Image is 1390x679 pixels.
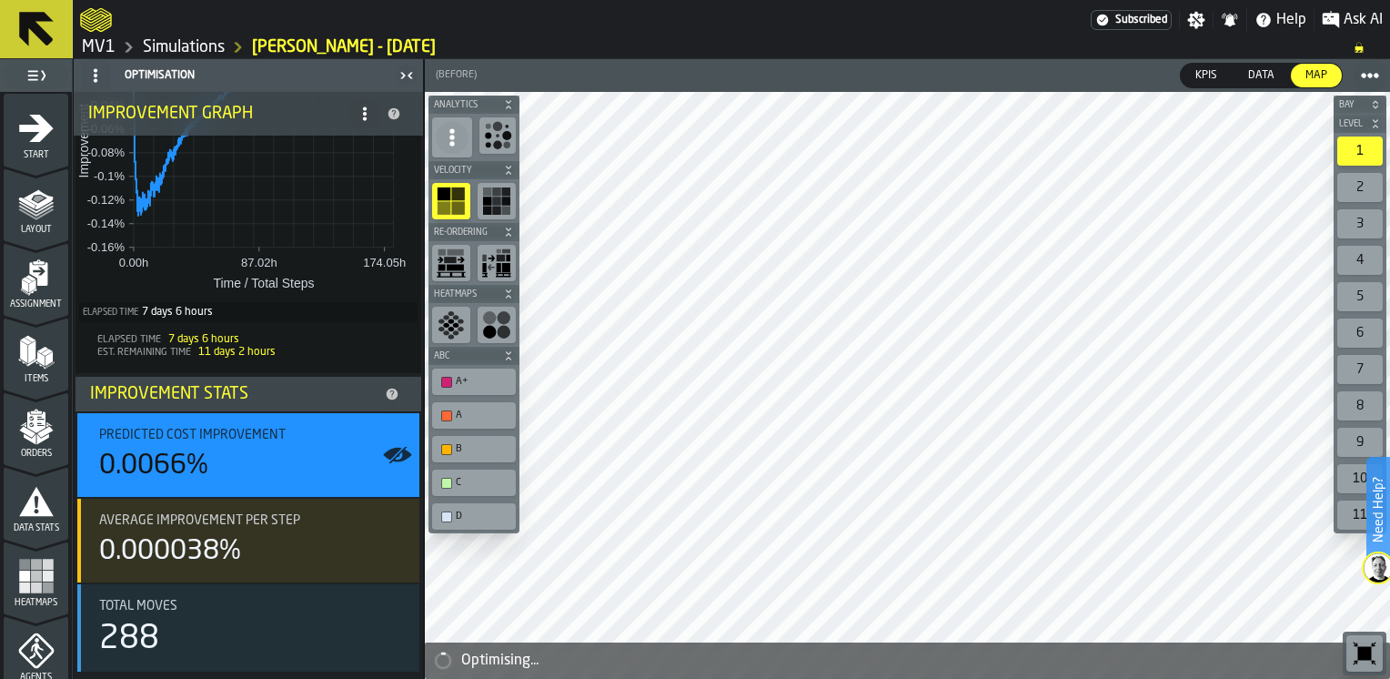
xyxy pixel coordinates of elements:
nav: Breadcrumb [80,36,1383,58]
div: 9 [1337,428,1383,457]
div: Title [99,513,405,528]
label: Need Help? [1368,459,1388,561]
span: Data [1241,67,1282,84]
label: Elapsed Time [83,308,138,318]
div: 0.0066% [99,450,208,482]
div: Title [99,599,405,613]
button: button- [428,96,519,114]
div: Title [99,428,405,442]
div: button-toolbar-undefined [428,241,474,285]
div: 288 [99,621,159,657]
span: Heatmaps [4,598,68,608]
text: -0.16% [87,241,126,255]
div: button-toolbar-undefined [1334,242,1386,279]
div: button-toolbar-undefined [476,114,519,161]
span: Level [1335,119,1366,129]
span: Bay [1335,100,1366,110]
div: stat-Total Moves [77,584,419,672]
div: button-toolbar-undefined [1334,497,1386,533]
div: button-toolbar-undefined [1334,351,1386,388]
div: 8 [1337,391,1383,421]
div: button-toolbar-undefined [474,179,519,223]
span: Data Stats [4,523,68,533]
label: button-toggle-Close me [394,65,419,86]
span: Optimisation [125,69,195,82]
span: Est. Remaining Time [97,348,191,358]
button: button- [428,285,519,303]
li: menu Layout [4,168,68,241]
div: button-toolbar-undefined [428,466,519,500]
div: button-toolbar-undefined [428,179,474,223]
li: menu Assignment [4,243,68,316]
div: Optimising... [461,650,1383,672]
svg: show ABC heatmap [437,187,466,216]
div: 6 [1337,319,1383,348]
div: button-toolbar-undefined [428,500,519,533]
a: link-to-/wh/i/3ccf57d1-1e0c-4a81-a3bb-c2011c5f0d50/simulations/919d2843-47d6-4e7b-b339-e3b6a95027d1 [252,37,436,57]
label: button-toggle-Settings [1180,11,1213,29]
span: Map [1298,67,1335,84]
svg: Reset zoom and position [1350,639,1379,668]
div: button-toolbar-undefined [1334,424,1386,461]
div: Improvement Stats [90,384,378,404]
div: button-toolbar-undefined [428,432,519,466]
svg: show applied reorders heatmap [482,248,511,278]
li: menu Heatmaps [4,542,68,614]
button: button- [428,223,519,241]
span: Analytics [430,100,499,110]
text: Improvement [76,104,91,178]
div: button-toolbar-undefined [1334,133,1386,169]
span: Subscribed [1115,14,1167,26]
label: button-toggle-Help [1247,9,1314,31]
div: button-toolbar-undefined [1334,388,1386,424]
div: button-toolbar-undefined [1334,461,1386,497]
div: button-toolbar-undefined [1343,632,1386,675]
div: 4 [1337,246,1383,275]
a: link-to-/wh/i/3ccf57d1-1e0c-4a81-a3bb-c2011c5f0d50 [82,37,116,57]
span: Predicted Cost Improvement [99,428,286,442]
span: Assignment [4,299,68,309]
div: button-toolbar-undefined [474,241,519,285]
div: A+ [436,372,512,391]
div: A [456,410,510,421]
span: Layout [4,225,68,235]
a: link-to-/wh/i/3ccf57d1-1e0c-4a81-a3bb-c2011c5f0d50 [143,37,225,57]
text: Time / Total Steps [214,277,315,291]
div: 1 [1337,137,1383,166]
div: 7 [1337,355,1383,384]
button: button- [428,161,519,179]
span: ABC [430,351,499,361]
div: C [456,477,510,489]
text: 174.05h [364,257,407,270]
span: Total Moves [99,599,177,613]
label: button-switch-multi-Data [1233,63,1290,88]
button: button- [1334,115,1386,133]
svg: show consignee [482,310,511,339]
li: menu Items [4,318,68,390]
span: Average Improvement Per Step [99,513,300,528]
text: -0.1% [94,170,125,184]
div: button-toolbar-undefined [428,399,519,432]
span: (Before) [436,69,477,81]
div: 11 [1337,501,1383,530]
div: 7 days 6 hours [142,306,213,319]
text: 0.00h [119,257,149,270]
div: Improvement Graph [88,104,350,124]
div: button-toolbar-undefined [428,303,474,347]
svg: show Visits heatmap [482,187,511,216]
div: button-toolbar-undefined [1334,279,1386,315]
span: Items [4,374,68,384]
span: Elapsed Time [97,335,161,345]
span: Heatmaps [430,289,499,299]
span: Orders [4,449,68,459]
span: 7 days 6 hours [168,334,239,345]
div: B [436,440,512,459]
label: button-switch-multi-Map [1290,63,1343,88]
div: B [456,443,510,455]
a: logo-header [428,639,531,675]
span: Help [1276,9,1306,31]
div: 2 [1337,173,1383,202]
div: button-toolbar-undefined [474,303,519,347]
span: Re-Ordering [430,228,499,238]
